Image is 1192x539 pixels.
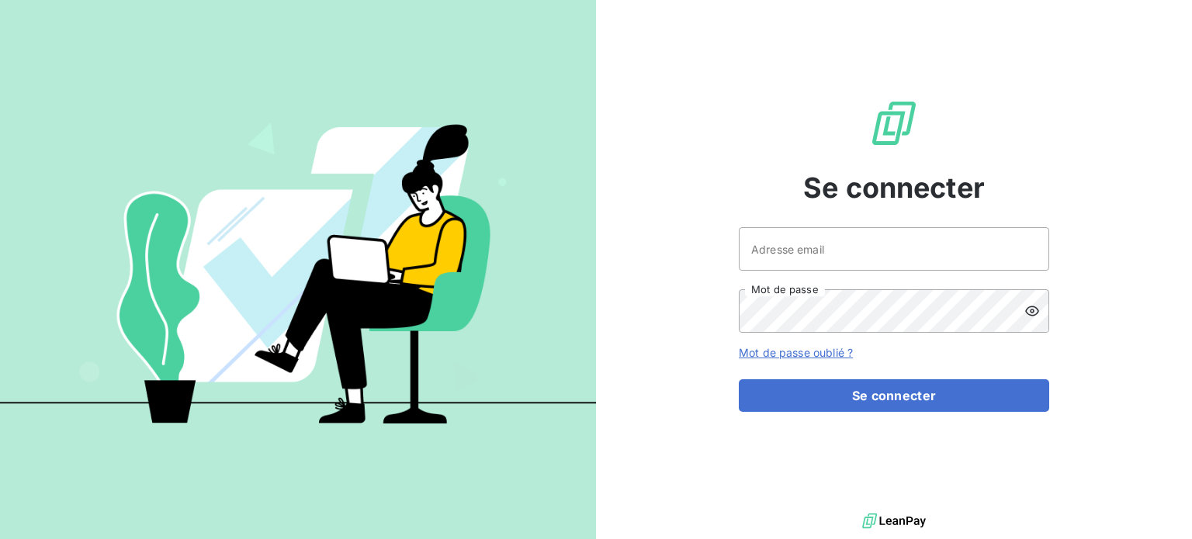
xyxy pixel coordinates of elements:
[869,98,919,148] img: Logo LeanPay
[739,346,853,359] a: Mot de passe oublié ?
[862,510,926,533] img: logo
[739,379,1049,412] button: Se connecter
[739,227,1049,271] input: placeholder
[803,167,985,209] span: Se connecter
